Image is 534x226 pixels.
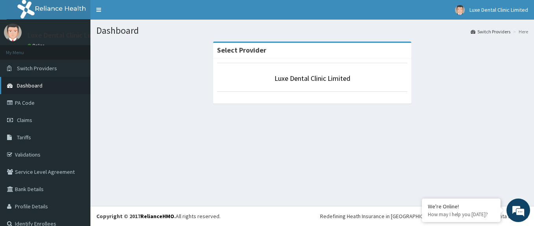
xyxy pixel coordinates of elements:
a: Online [28,43,46,48]
span: Switch Providers [17,65,57,72]
h1: Dashboard [96,26,528,36]
span: Dashboard [17,82,42,89]
strong: Copyright © 2017 . [96,213,176,220]
strong: Select Provider [217,46,266,55]
div: We're Online! [428,203,495,210]
img: User Image [4,24,22,41]
span: Claims [17,117,32,124]
a: RelianceHMO [140,213,174,220]
img: User Image [455,5,465,15]
span: Luxe Dental Clinic Limited [470,6,528,13]
a: Luxe Dental Clinic Limited [274,74,350,83]
p: How may I help you today? [428,211,495,218]
p: Luxe Dental Clinic Limited [28,32,107,39]
li: Here [511,28,528,35]
a: Switch Providers [471,28,510,35]
span: Tariffs [17,134,31,141]
footer: All rights reserved. [90,206,534,226]
div: Redefining Heath Insurance in [GEOGRAPHIC_DATA] using Telemedicine and Data Science! [320,212,528,220]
